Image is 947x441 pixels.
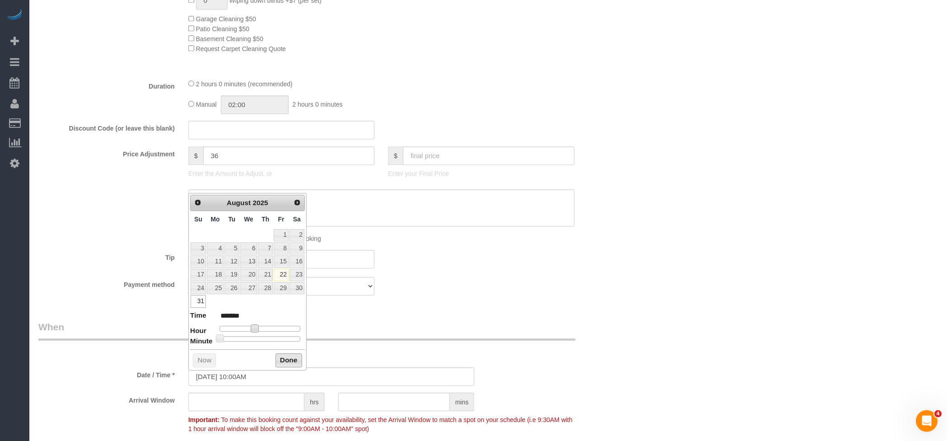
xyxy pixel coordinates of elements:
[196,101,217,108] span: Manual
[196,35,263,42] span: Basement Cleaning $50
[191,295,206,307] a: 31
[188,169,375,178] p: Enter the Amount to Adjust, or
[258,269,273,281] a: 21
[207,255,224,267] a: 11
[240,269,258,281] a: 20
[32,79,182,91] label: Duration
[191,282,206,294] a: 24
[188,416,573,432] span: To make this booking count against your availability, set the Arrival Window to match a spot on y...
[294,199,301,206] span: Next
[207,282,224,294] a: 25
[32,250,182,262] label: Tip
[211,216,220,223] span: Monday
[190,336,213,347] dt: Minute
[32,121,182,133] label: Discount Code (or leave this blank)
[194,216,202,223] span: Sunday
[32,277,182,289] label: Payment method
[253,199,268,206] span: 2025
[388,146,403,165] span: $
[196,25,249,33] span: Patio Cleaning $50
[191,242,206,254] a: 3
[291,196,304,209] a: Next
[305,393,324,411] span: hrs
[403,146,575,165] input: final price
[196,45,286,52] span: Request Carpet Cleaning Quote
[274,282,288,294] a: 29
[258,255,273,267] a: 14
[290,282,305,294] a: 30
[258,282,273,294] a: 28
[290,255,305,267] a: 16
[244,216,253,223] span: Wednesday
[191,269,206,281] a: 17
[290,229,305,241] a: 2
[225,255,239,267] a: 12
[191,255,206,267] a: 10
[935,410,942,418] span: 4
[32,367,182,380] label: Date / Time *
[240,282,258,294] a: 27
[258,242,273,254] a: 7
[228,216,235,223] span: Tuesday
[225,282,239,294] a: 26
[388,169,574,178] p: Enter your Final Price
[196,80,293,88] span: 2 hours 0 minutes (recommended)
[32,146,182,159] label: Price Adjustment
[262,216,269,223] span: Thursday
[193,353,216,368] button: Now
[225,242,239,254] a: 5
[32,393,182,405] label: Arrival Window
[207,242,224,254] a: 4
[225,269,239,281] a: 19
[916,410,938,432] iframe: Intercom live chat
[293,216,301,223] span: Saturday
[188,146,203,165] span: $
[192,196,204,209] a: Prev
[38,320,576,341] legend: When
[207,269,224,281] a: 18
[274,269,288,281] a: 22
[194,199,202,206] span: Prev
[188,367,475,386] input: MM/DD/YYYY HH:MM
[5,9,23,22] img: Automaid Logo
[196,15,256,23] span: Garage Cleaning $50
[240,255,258,267] a: 13
[276,353,302,368] button: Done
[290,242,305,254] a: 9
[450,393,475,411] span: mins
[188,416,220,423] strong: Important:
[278,216,285,223] span: Friday
[292,101,342,108] span: 2 hours 0 minutes
[290,269,305,281] a: 23
[227,199,251,206] span: August
[190,326,206,337] dt: Hour
[190,310,206,322] dt: Time
[274,255,288,267] a: 15
[274,229,288,241] a: 1
[274,242,288,254] a: 8
[240,242,258,254] a: 6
